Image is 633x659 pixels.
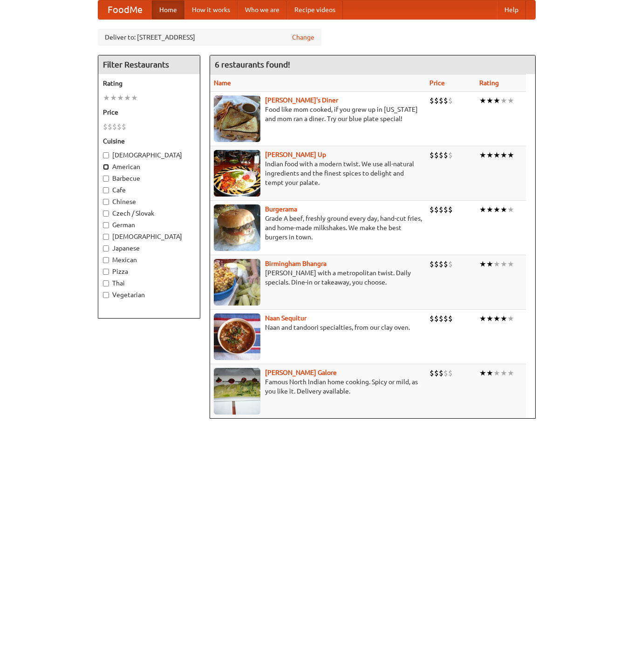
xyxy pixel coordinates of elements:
[443,313,448,324] li: $
[448,150,453,160] li: $
[479,368,486,378] li: ★
[152,0,184,19] a: Home
[507,150,514,160] li: ★
[500,95,507,106] li: ★
[500,368,507,378] li: ★
[103,269,109,275] input: Pizza
[429,368,434,378] li: $
[479,150,486,160] li: ★
[434,259,439,269] li: $
[103,220,195,230] label: German
[214,159,422,187] p: Indian food with a modern twist. We use all-natural ingredients and the finest spices to delight ...
[429,313,434,324] li: $
[103,279,195,288] label: Thai
[439,204,443,215] li: $
[103,234,109,240] input: [DEMOGRAPHIC_DATA]
[103,174,195,183] label: Barbecue
[103,152,109,158] input: [DEMOGRAPHIC_DATA]
[493,313,500,324] li: ★
[108,122,112,132] li: $
[124,93,131,103] li: ★
[103,93,110,103] li: ★
[486,150,493,160] li: ★
[493,204,500,215] li: ★
[131,93,138,103] li: ★
[103,197,195,206] label: Chinese
[98,0,152,19] a: FoodMe
[103,245,109,251] input: Japanese
[507,313,514,324] li: ★
[448,368,453,378] li: $
[434,368,439,378] li: $
[103,162,195,171] label: American
[265,314,306,322] a: Naan Sequitur
[215,60,290,69] ng-pluralize: 6 restaurants found!
[434,204,439,215] li: $
[103,244,195,253] label: Japanese
[287,0,343,19] a: Recipe videos
[292,33,314,42] a: Change
[434,313,439,324] li: $
[507,95,514,106] li: ★
[443,150,448,160] li: $
[493,150,500,160] li: ★
[507,368,514,378] li: ★
[443,368,448,378] li: $
[112,122,117,132] li: $
[448,259,453,269] li: $
[479,79,499,87] a: Rating
[265,369,337,376] a: [PERSON_NAME] Galore
[214,313,260,360] img: naansequitur.jpg
[479,259,486,269] li: ★
[486,95,493,106] li: ★
[184,0,238,19] a: How it works
[214,259,260,306] img: bhangra.jpg
[103,257,109,263] input: Mexican
[479,313,486,324] li: ★
[214,268,422,287] p: [PERSON_NAME] with a metropolitan twist. Daily specials. Dine-in or takeaway, you choose.
[479,204,486,215] li: ★
[122,122,126,132] li: $
[265,96,338,104] a: [PERSON_NAME]'s Diner
[103,222,109,228] input: German
[214,323,422,332] p: Naan and tandoori specialties, from our clay oven.
[103,280,109,286] input: Thai
[103,108,195,117] h5: Price
[439,368,443,378] li: $
[103,292,109,298] input: Vegetarian
[103,164,109,170] input: American
[103,150,195,160] label: [DEMOGRAPHIC_DATA]
[448,313,453,324] li: $
[265,260,327,267] a: Birmingham Bhangra
[265,205,297,213] a: Burgerama
[103,176,109,182] input: Barbecue
[479,95,486,106] li: ★
[429,79,445,87] a: Price
[486,204,493,215] li: ★
[434,150,439,160] li: $
[429,150,434,160] li: $
[265,151,326,158] a: [PERSON_NAME] Up
[429,204,434,215] li: $
[98,29,321,46] div: Deliver to: [STREET_ADDRESS]
[443,204,448,215] li: $
[214,95,260,142] img: sallys.jpg
[493,259,500,269] li: ★
[214,105,422,123] p: Food like mom cooked, if you grew up in [US_STATE] and mom ran a diner. Try our blue plate special!
[214,150,260,197] img: curryup.jpg
[486,313,493,324] li: ★
[214,214,422,242] p: Grade A beef, freshly ground every day, hand-cut fries, and home-made milkshakes. We make the bes...
[439,150,443,160] li: $
[429,259,434,269] li: $
[507,204,514,215] li: ★
[439,95,443,106] li: $
[500,150,507,160] li: ★
[214,204,260,251] img: burgerama.jpg
[103,290,195,299] label: Vegetarian
[429,95,434,106] li: $
[103,209,195,218] label: Czech / Slovak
